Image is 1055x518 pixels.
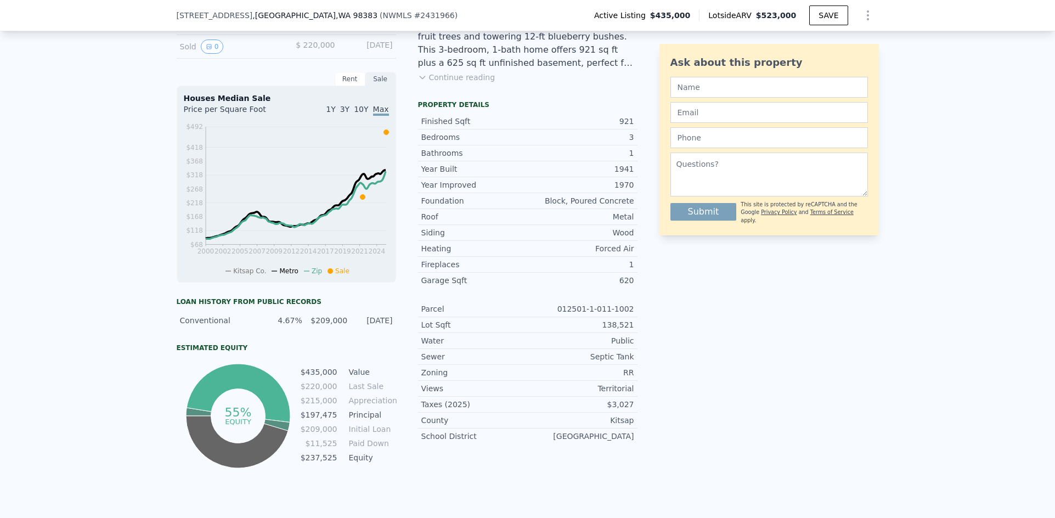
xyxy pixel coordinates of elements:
[177,10,253,21] span: [STREET_ADDRESS]
[528,148,634,159] div: 1
[528,319,634,330] div: 138,521
[344,40,393,54] div: [DATE]
[335,267,349,275] span: Sale
[421,243,528,254] div: Heating
[421,383,528,394] div: Views
[186,144,203,151] tspan: $418
[300,366,338,378] td: $435,000
[249,247,266,255] tspan: 2007
[300,380,338,392] td: $220,000
[421,275,528,286] div: Garage Sqft
[670,55,868,70] div: Ask about this property
[326,105,335,114] span: 1Y
[232,247,249,255] tspan: 2005
[528,259,634,270] div: 1
[421,195,528,206] div: Foundation
[225,406,252,419] tspan: 55%
[421,319,528,330] div: Lot Sqft
[421,415,528,426] div: County
[421,431,528,442] div: School District
[266,247,283,255] tspan: 2009
[761,209,797,215] a: Privacy Policy
[528,335,634,346] div: Public
[414,11,455,20] span: # 2431966
[528,211,634,222] div: Metal
[368,247,385,255] tspan: 2024
[184,93,389,104] div: Houses Median Sale
[418,72,495,83] button: Continue reading
[528,116,634,127] div: 921
[528,195,634,206] div: Block, Poured Concrete
[186,157,203,165] tspan: $368
[300,409,338,421] td: $197,475
[186,199,203,207] tspan: $218
[347,437,396,449] td: Paid Down
[347,409,396,421] td: Principal
[347,366,396,378] td: Value
[347,452,396,464] td: Equity
[670,77,868,98] input: Name
[380,10,458,21] div: ( )
[421,148,528,159] div: Bathrooms
[810,209,854,215] a: Terms of Service
[279,267,298,275] span: Metro
[421,259,528,270] div: Fireplaces
[421,367,528,378] div: Zoning
[300,452,338,464] td: $237,525
[594,10,650,21] span: Active Listing
[421,227,528,238] div: Siding
[528,275,634,286] div: 620
[421,164,528,174] div: Year Built
[186,227,203,234] tspan: $118
[177,297,396,306] div: Loan history from public records
[421,211,528,222] div: Roof
[336,11,377,20] span: , WA 98383
[421,179,528,190] div: Year Improved
[317,247,334,255] tspan: 2017
[283,247,300,255] tspan: 2012
[418,100,637,109] div: Property details
[421,335,528,346] div: Water
[180,315,257,326] div: Conventional
[741,201,867,224] div: This site is protected by reCAPTCHA and the Google and apply.
[186,123,203,131] tspan: $492
[347,380,396,392] td: Last Sale
[421,303,528,314] div: Parcel
[347,423,396,435] td: Initial Loan
[756,11,797,20] span: $523,000
[528,399,634,410] div: $3,027
[300,395,338,407] td: $215,000
[186,171,203,179] tspan: $318
[528,227,634,238] div: Wood
[528,367,634,378] div: RR
[528,179,634,190] div: 1970
[528,243,634,254] div: Forced Air
[528,132,634,143] div: 3
[418,17,637,70] div: Charming 1947 log cabin on 3.17 flat acres with fruit trees and towering 12-ft blueberry bushes. ...
[354,105,368,114] span: 10Y
[312,267,322,275] span: Zip
[300,423,338,435] td: $209,000
[334,247,351,255] tspan: 2019
[421,351,528,362] div: Sewer
[340,105,349,114] span: 3Y
[670,102,868,123] input: Email
[708,10,755,21] span: Lotside ARV
[309,315,347,326] div: $209,000
[809,5,848,25] button: SAVE
[225,417,251,425] tspan: equity
[421,116,528,127] div: Finished Sqft
[528,415,634,426] div: Kitsap
[528,303,634,314] div: 012501-1-011-1002
[214,247,231,255] tspan: 2002
[252,10,377,21] span: , [GEOGRAPHIC_DATA]
[180,40,278,54] div: Sold
[528,431,634,442] div: [GEOGRAPHIC_DATA]
[197,247,214,255] tspan: 2000
[347,395,396,407] td: Appreciation
[528,383,634,394] div: Territorial
[296,41,335,49] span: $ 220,000
[186,185,203,193] tspan: $268
[233,267,266,275] span: Kitsap Co.
[373,105,389,116] span: Max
